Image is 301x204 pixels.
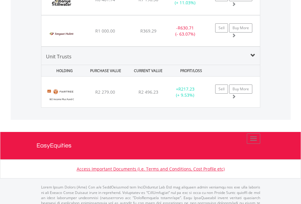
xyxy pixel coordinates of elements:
a: EasyEquities [37,132,265,159]
a: Access Important Documents (i.e. Terms and Conditions, Cost Profile etc) [77,166,225,172]
div: - (- 63.07%) [166,25,204,37]
span: Unit Trusts [46,53,72,60]
div: PURCHASE VALUE [85,65,126,76]
span: R2 496.23 [138,89,158,95]
a: Buy More [229,85,252,94]
div: CURRENT VALUE [128,65,169,76]
div: HOLDING [42,65,83,76]
a: Buy More [229,23,252,33]
span: R217.23 [178,86,194,92]
a: Sell [215,85,228,94]
span: R1 000.00 [95,28,115,34]
div: + (+ 9.53%) [166,86,204,98]
div: PROFIT/LOSS [170,65,212,76]
span: R369.29 [140,28,156,34]
span: R2 279.00 [95,89,115,95]
img: EQU.ZA.TON.png [44,23,79,45]
img: UT.ZA.BIPF.png [44,84,79,106]
a: Sell [215,23,228,33]
span: R630.71 [178,25,194,31]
